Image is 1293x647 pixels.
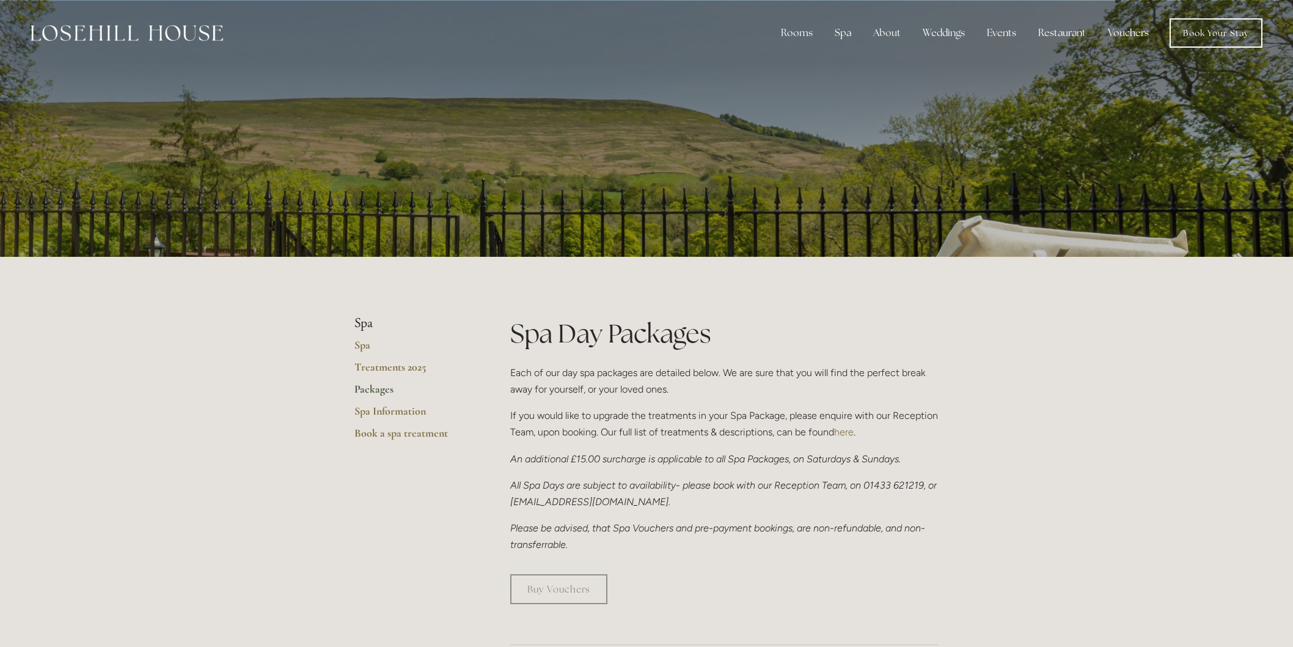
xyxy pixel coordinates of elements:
a: Book a spa treatment [354,426,471,448]
li: Spa [354,316,471,331]
h1: Spa Day Packages [510,316,939,352]
a: Packages [354,382,471,404]
p: If you would like to upgrade the treatments in your Spa Package, please enquire with our Receptio... [510,407,939,440]
div: Restaurant [1028,21,1096,45]
a: Vouchers [1098,21,1159,45]
em: Please be advised, that Spa Vouchers and pre-payment bookings, are non-refundable, and non-transf... [510,522,925,550]
div: Weddings [913,21,975,45]
div: About [863,21,910,45]
a: Treatments 2025 [354,360,471,382]
a: Spa [354,338,471,360]
p: Each of our day spa packages are detailed below. We are sure that you will find the perfect break... [510,364,939,397]
a: here [834,426,854,438]
a: Book Your Stay [1170,18,1262,48]
a: Buy Vouchers [510,574,607,604]
a: Spa Information [354,404,471,426]
div: Spa [825,21,861,45]
div: Events [977,21,1026,45]
em: All Spa Days are subject to availability- please book with our Reception Team, on 01433 621219, o... [510,479,939,508]
div: Rooms [771,21,822,45]
em: An additional £15.00 surcharge is applicable to all Spa Packages, on Saturdays & Sundays. [510,453,901,465]
img: Losehill House [31,25,223,41]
